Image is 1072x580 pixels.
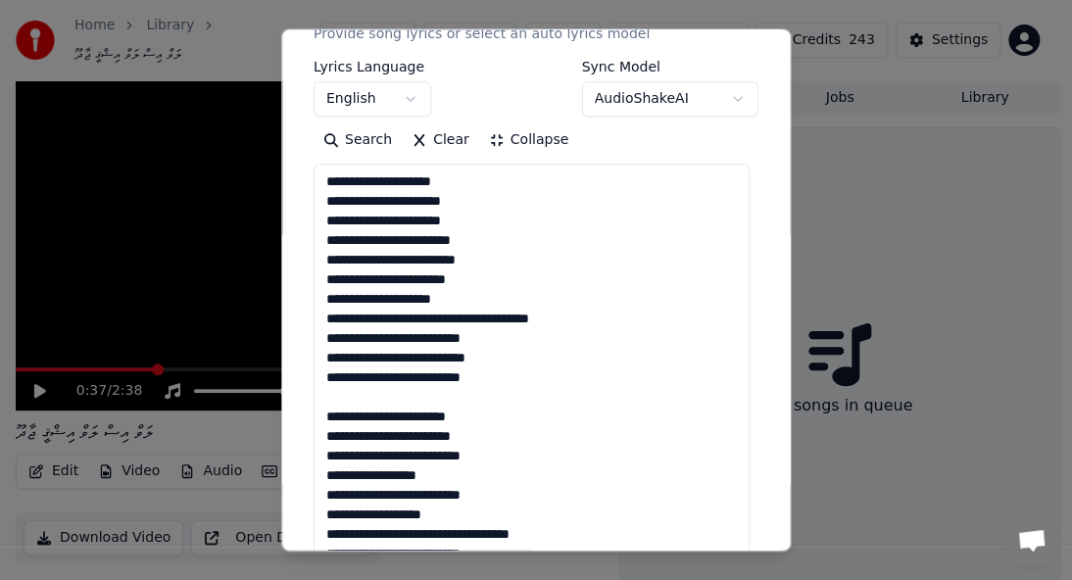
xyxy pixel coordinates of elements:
[582,60,758,73] label: Sync Model
[314,24,650,44] p: Provide song lyrics or select an auto lyrics model
[479,124,579,156] button: Collapse
[402,124,479,156] button: Clear
[314,60,431,73] label: Lyrics Language
[314,124,402,156] button: Search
